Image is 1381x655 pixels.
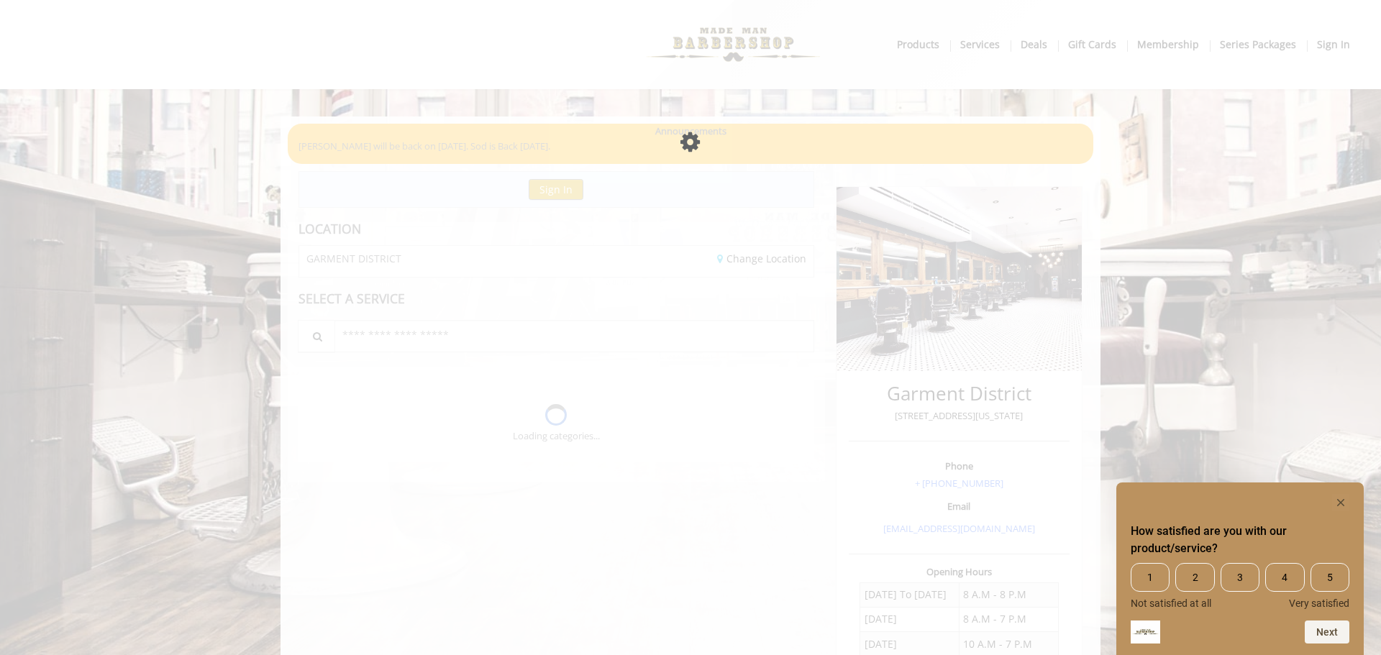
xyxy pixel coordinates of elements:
span: 2 [1175,563,1214,592]
span: Not satisfied at all [1131,597,1211,609]
span: Very satisfied [1289,597,1349,609]
span: 4 [1265,563,1304,592]
span: 3 [1221,563,1259,592]
button: Hide survey [1332,494,1349,511]
h2: How satisfied are you with our product/service? Select an option from 1 to 5, with 1 being Not sa... [1131,523,1349,557]
div: How satisfied are you with our product/service? Select an option from 1 to 5, with 1 being Not sa... [1131,563,1349,609]
span: 1 [1131,563,1170,592]
span: 5 [1311,563,1349,592]
div: How satisfied are you with our product/service? Select an option from 1 to 5, with 1 being Not sa... [1131,494,1349,643]
button: Next question [1305,620,1349,643]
